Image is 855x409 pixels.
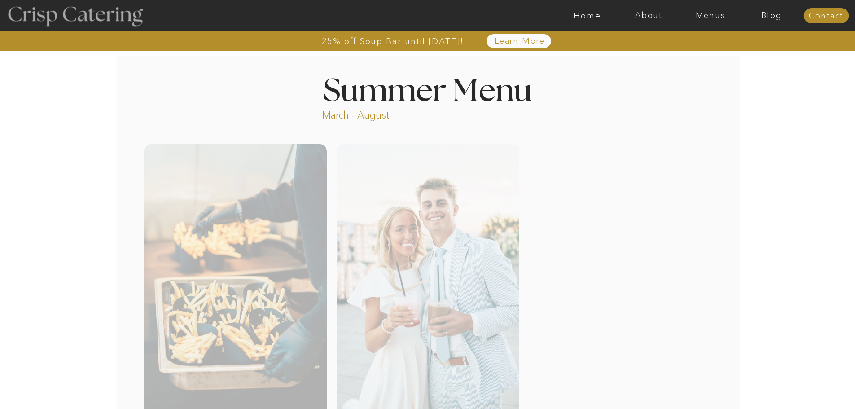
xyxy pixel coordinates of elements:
a: Learn More [474,37,566,46]
a: Menus [680,11,741,20]
a: Blog [741,11,802,20]
h1: Summer Menu [303,76,552,102]
a: 25% off Soup Bar until [DATE]! [289,37,496,46]
p: March - August [322,109,446,119]
a: About [618,11,680,20]
a: Home [557,11,618,20]
a: Contact [803,12,849,21]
